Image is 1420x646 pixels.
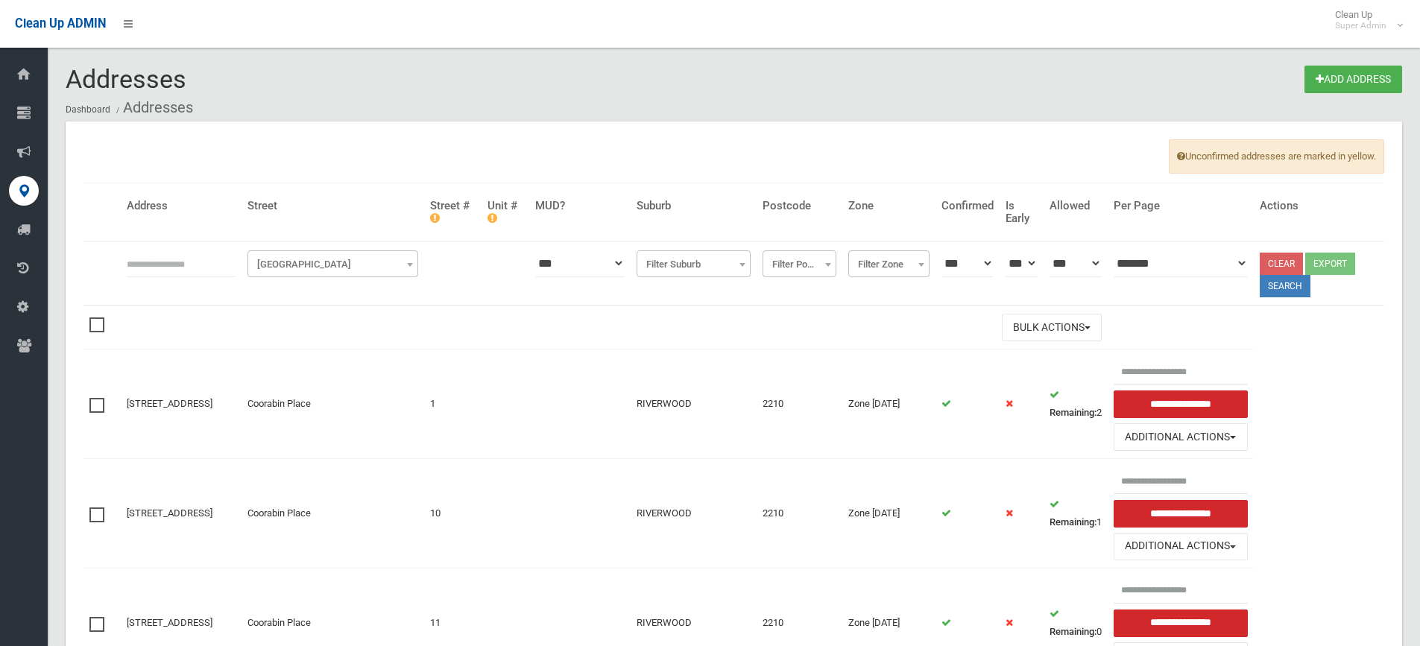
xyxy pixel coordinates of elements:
span: Filter Postcode [763,250,836,277]
h4: Allowed [1050,200,1102,212]
span: Filter Zone [848,250,930,277]
span: Addresses [66,64,186,94]
h4: Per Page [1114,200,1248,212]
h4: Zone [848,200,930,212]
h4: MUD? [535,200,625,212]
h4: Actions [1260,200,1379,212]
span: Unconfirmed addresses are marked in yellow. [1169,139,1384,174]
span: Clean Up [1328,9,1401,31]
span: Filter Postcode [766,254,833,275]
h4: Street # [430,200,476,224]
span: Filter Street [247,250,418,277]
button: Export [1305,253,1355,275]
h4: Is Early [1006,200,1038,224]
button: Search [1260,275,1310,297]
h4: Address [127,200,236,212]
td: RIVERWOOD [631,459,757,569]
a: Add Address [1304,66,1402,93]
td: 2210 [757,349,842,459]
strong: Remaining: [1050,407,1096,418]
td: 10 [424,459,482,569]
strong: Remaining: [1050,626,1096,637]
td: 2 [1044,349,1108,459]
button: Bulk Actions [1002,314,1102,341]
span: Clean Up ADMIN [15,16,106,31]
td: Zone [DATE] [842,349,935,459]
h4: Suburb [637,200,751,212]
td: 1 [1044,459,1108,569]
span: Filter Zone [852,254,926,275]
h4: Postcode [763,200,836,212]
h4: Confirmed [941,200,994,212]
a: Dashboard [66,104,110,115]
span: Filter Suburb [640,254,747,275]
td: 1 [424,349,482,459]
button: Additional Actions [1114,533,1248,560]
a: Clear [1260,253,1303,275]
h4: Unit # [487,200,523,224]
td: 2210 [757,459,842,569]
td: RIVERWOOD [631,349,757,459]
span: Filter Street [251,254,414,275]
h4: Street [247,200,418,212]
span: Filter Suburb [637,250,751,277]
td: Zone [DATE] [842,459,935,569]
td: Coorabin Place [242,459,424,569]
li: Addresses [113,94,193,121]
strong: Remaining: [1050,516,1096,528]
td: Coorabin Place [242,349,424,459]
a: [STREET_ADDRESS] [127,617,212,628]
button: Additional Actions [1114,423,1248,451]
small: Super Admin [1335,20,1386,31]
a: [STREET_ADDRESS] [127,507,212,519]
a: [STREET_ADDRESS] [127,398,212,409]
